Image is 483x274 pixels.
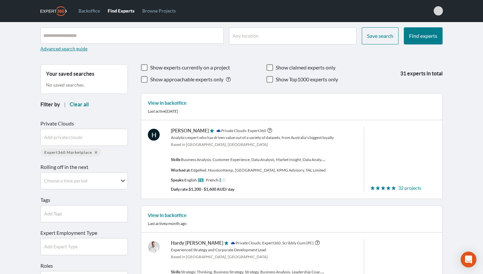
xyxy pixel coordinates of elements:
[191,168,326,173] span: EdgeRed, HoustonKemp, [GEOGRAPHIC_DATA], KPMG Advisory, TAL Limited
[267,128,272,133] svg: icon
[404,27,443,44] button: Find experts
[171,157,181,162] span: Skills:
[171,168,191,172] span: Worked at:
[148,129,160,141] span: H
[46,82,84,88] span: No saved searches.
[386,186,390,190] svg: icon
[224,241,228,245] svg: icon
[40,6,67,16] img: Expert360
[367,33,393,39] span: Save search
[221,128,266,134] span: Private Clouds: Expert360
[381,186,385,190] svg: icon
[171,239,223,247] span: Hardy [PERSON_NAME]
[171,187,351,192] span: Daily rate: $1,200 - $1,600 AUD / day
[40,163,128,171] label: Rolling off in the next
[210,129,214,133] svg: icon
[148,241,160,253] span: Hardy Hauck
[392,186,396,190] svg: icon
[150,64,230,71] label: Show experts currently on a project
[44,178,87,184] div: Choose a time period
[221,178,222,183] img: svg+xml;base64,PHN2ZyB3aWR0aD0iMiIgaGVpZ2h0PSIxMiIgdmlld0JveD0iMCAwIDIgMTIiIGZpbGw9Im5vbmUiIHhtbG...
[233,33,259,39] div: Any location
[44,243,78,250] div: Add Expert Type
[362,27,399,44] button: Save search
[202,178,202,183] img: svg+xml;base64,PHN2ZyB3aWR0aD0iMiIgaGVpZ2h0PSIxMiIgdmlld0JveD0iMCAwIDIgMTIiIGZpbGw9Im5vbmUiIHhtbG...
[198,178,199,183] img: svg+xml;base64,PHN2ZyB3aWR0aD0iMiIgaGVpZ2h0PSIxMiIgdmlld0JveD0iMCAwIDIgMTIiIGZpbGw9Im5vbmUiIHhtbG...
[376,186,380,190] svg: icon
[171,127,209,134] span: [PERSON_NAME]
[276,76,338,83] label: Show Top1000 experts only
[315,240,320,245] svg: icon
[409,33,437,39] span: Find experts
[95,151,97,154] svg: icon
[46,70,94,78] span: Your saved searches
[398,185,421,191] span: 32 projects
[434,6,443,15] span: Esmeralda
[148,221,187,226] span: Last active a month ago
[150,76,223,83] label: Show approachable experts only
[217,129,220,133] svg: icon
[40,100,60,108] span: Filter by
[225,178,225,183] img: svg+xml;base64,PHN2ZyB3aWR0aD0iMiIgaGVpZ2h0PSIxMiIgdmlld0JveD0iMCAwIDIgMTIiIGZpbGw9Im5vbmUiIHhtbG...
[148,109,178,114] span: Last active [DATE]
[276,64,335,71] label: Show claimed experts only
[40,46,87,51] a: Advanced search guide
[236,240,314,246] span: Private Clouds: Expert360, Scribbly Gum (PC)
[40,262,128,270] label: Roles
[44,210,62,217] div: Add Tags
[40,196,128,204] label: Tags
[171,178,184,183] span: Speaks:
[40,120,128,127] label: Private Clouds
[171,142,351,147] span: Based in [GEOGRAPHIC_DATA], [GEOGRAPHIC_DATA]
[64,100,66,108] span: |
[141,93,443,199] a: View in backofficeLast active[DATE]H[PERSON_NAME]Private Clouds: Expert360Analytics expert who ha...
[171,135,351,141] span: Analytics expert who has driven value out of a variety of datasets, from Australia's biggest loyalty
[206,178,218,183] span: French
[121,179,125,183] svg: icon
[220,178,220,183] img: svg+xml;base64,PHN2ZyB3aWR0aD0iMiIgaGVpZ2h0PSIxMiIgdmlld0JveD0iMCAwIDIgMTIiIGZpbGw9Im5vbmUiIHhtbG...
[226,77,231,82] svg: icon
[203,178,203,183] img: svg+xml;base64,PHN2ZyB3aWR0aD0iMiIgaGVpZ2h0PSIxMiIgdmlld0JveD0iMCAwIDIgMTIiIGZpbGw9Im5vbmUiIHhtbG...
[44,134,82,141] div: Add private clouds
[171,247,351,253] span: Experienced Strategy and Corporate Development Lead
[181,156,355,162] span: Business Analysis, Customer Experience, Data Analysis, Market Insight, Data Analysis, Data & Anal...
[171,270,181,274] span: Skills:
[70,101,89,107] span: Clear all
[148,100,187,106] a: View in backoffice
[371,186,375,190] svg: icon
[148,213,187,218] a: View in backoffice
[461,252,476,267] div: Open Intercom Messenger
[40,229,128,237] label: Expert Employment Type
[171,254,351,260] span: Based in [GEOGRAPHIC_DATA], [GEOGRAPHIC_DATA]
[372,69,443,78] h3: 31 experts in total
[44,150,92,155] span: Expert360 Marketplace
[231,241,235,245] svg: icon
[184,178,197,183] span: English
